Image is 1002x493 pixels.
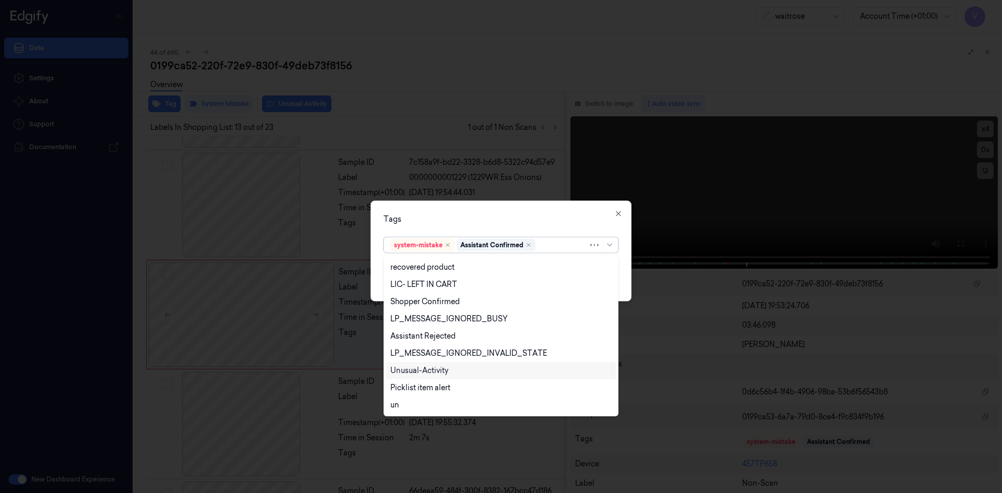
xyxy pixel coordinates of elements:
[390,348,547,359] div: LP_MESSAGE_IGNORED_INVALID_STATE
[390,365,448,376] div: Unusual-Activity
[384,213,618,224] div: Tags
[390,314,508,324] div: LP_MESSAGE_IGNORED_BUSY
[460,240,523,249] div: Assistant Confirmed
[390,331,456,342] div: Assistant Rejected
[390,279,457,290] div: LIC- LEFT IN CART
[390,400,399,411] div: un
[390,296,460,307] div: Shopper Confirmed
[390,382,450,393] div: Picklist item alert
[526,242,532,248] div: Remove ,Assistant Confirmed
[394,240,443,249] div: system-mistake
[445,242,451,248] div: Remove ,system-mistake
[390,262,455,273] div: recovered product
